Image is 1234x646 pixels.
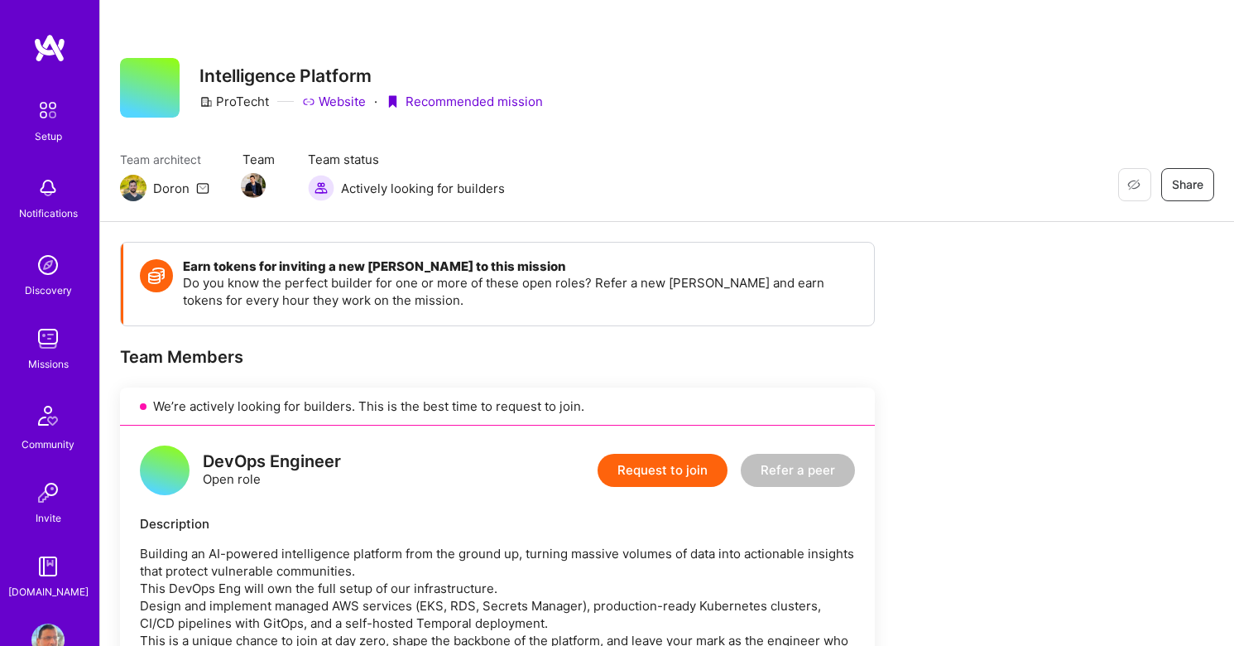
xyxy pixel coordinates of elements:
a: Website [302,93,366,110]
div: [DOMAIN_NAME] [8,583,89,600]
div: Description [140,515,855,533]
button: Request to join [598,454,727,487]
h3: Intelligence Platform [199,65,543,86]
div: ProTecht [199,93,269,110]
a: Team Member Avatar [242,171,264,200]
div: Team Members [120,346,875,368]
span: Actively looking for builders [341,180,505,197]
span: Team architect [120,151,209,168]
div: Setup [35,128,62,145]
div: Missions [28,355,69,373]
div: Discovery [25,282,72,299]
i: icon Mail [196,181,209,195]
img: guide book [31,550,65,583]
img: Team Member Avatar [241,173,266,198]
img: teamwork [31,322,65,355]
img: Invite [31,476,65,509]
div: Doron [153,180,190,197]
button: Share [1161,168,1214,201]
div: Open role [203,453,341,488]
span: Team [242,151,275,168]
h4: Earn tokens for inviting a new [PERSON_NAME] to this mission [183,259,857,274]
div: · [374,93,377,110]
div: Community [22,436,74,453]
p: Do you know the perfect builder for one or more of these open roles? Refer a new [PERSON_NAME] an... [183,274,857,309]
img: Team Architect [120,175,146,201]
i: icon PurpleRibbon [386,95,399,108]
i: icon EyeClosed [1127,178,1140,191]
i: icon CompanyGray [199,95,213,108]
img: discovery [31,248,65,282]
div: Invite [36,509,61,527]
img: setup [31,93,65,128]
img: logo [33,33,66,63]
img: Actively looking for builders [308,175,334,201]
span: Team status [308,151,505,168]
div: We’re actively looking for builders. This is the best time to request to join. [120,388,875,426]
div: Recommended mission [386,93,543,110]
img: bell [31,171,65,205]
button: Refer a peer [741,454,855,487]
span: Share [1172,176,1203,193]
img: Community [28,396,68,436]
img: Token icon [140,259,173,292]
div: Notifications [19,205,78,222]
div: DevOps Engineer [203,453,341,470]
